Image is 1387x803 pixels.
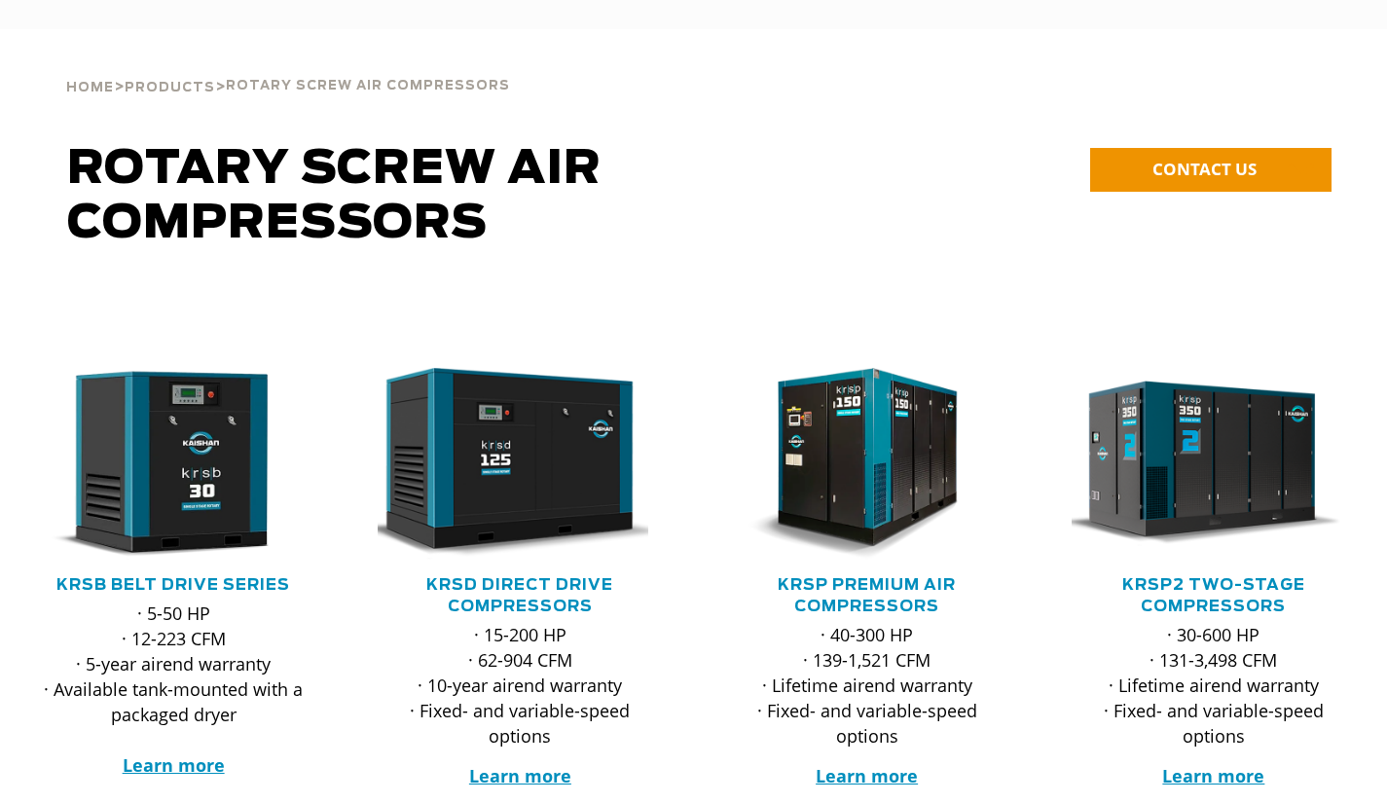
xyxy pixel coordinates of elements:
[711,368,996,560] img: krsp150
[1090,148,1332,192] a: CONTACT US
[17,368,302,560] img: krsb30
[66,82,114,94] span: Home
[1162,764,1264,787] a: Learn more
[816,764,918,787] a: Learn more
[31,368,315,560] div: krsb30
[125,82,215,94] span: Products
[1057,368,1342,560] img: krsp350
[725,368,1009,560] div: krsp150
[426,577,613,614] a: KRSD Direct Drive Compressors
[125,78,215,95] a: Products
[66,78,114,95] a: Home
[1072,368,1356,560] div: krsp350
[778,577,956,614] a: KRSP Premium Air Compressors
[363,368,648,560] img: krsd125
[1122,577,1305,614] a: KRSP2 Two-Stage Compressors
[123,753,225,777] a: Learn more
[469,764,571,787] a: Learn more
[378,368,662,560] div: krsd125
[226,80,510,92] span: Rotary Screw Air Compressors
[31,601,315,778] p: · 5-50 HP · 12-223 CFM · 5-year airend warranty · Available tank-mounted with a packaged dryer
[56,577,290,593] a: KRSB Belt Drive Series
[725,622,1009,748] p: · 40-300 HP · 139-1,521 CFM · Lifetime airend warranty · Fixed- and variable-speed options
[1152,158,1257,180] span: CONTACT US
[1072,622,1356,748] p: · 30-600 HP · 131-3,498 CFM · Lifetime airend warranty · Fixed- and variable-speed options
[67,146,602,247] span: Rotary Screw Air Compressors
[66,29,510,103] div: > >
[378,622,662,748] p: · 15-200 HP · 62-904 CFM · 10-year airend warranty · Fixed- and variable-speed options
